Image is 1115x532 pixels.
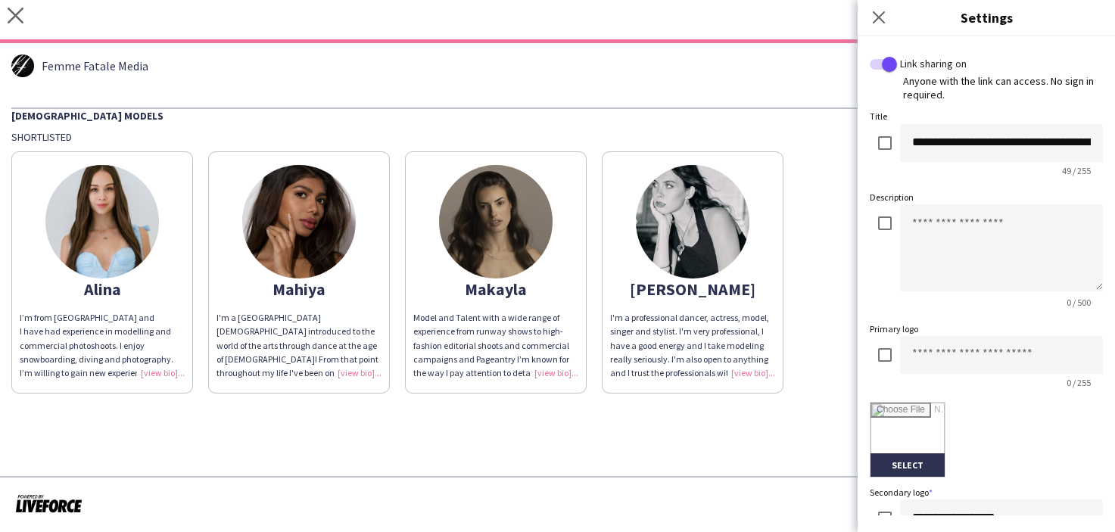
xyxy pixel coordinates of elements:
[897,57,967,70] label: Link sharing on
[11,130,1104,144] div: Shortlisted
[1050,165,1103,176] span: 49 / 255
[870,191,914,203] label: Description
[42,59,148,73] span: Femme Fatale Media
[242,165,356,278] img: thumb-160da553-b73d-4c1d-8112-5528a19ad7e5.jpg
[216,282,382,296] div: Mahiya
[20,312,175,392] span: I’m from [GEOGRAPHIC_DATA] and I have had experience in modelling and commercial photoshoots. I e...
[216,311,382,380] div: I'm a [GEOGRAPHIC_DATA][DEMOGRAPHIC_DATA] introduced to the world of the arts through dance at th...
[870,110,887,122] label: Title
[413,282,578,296] div: Makayla
[870,74,1103,101] div: Anyone with the link can access. No sign in required.
[610,282,775,296] div: [PERSON_NAME]
[15,493,83,514] img: Powered by Liveforce
[439,165,553,278] img: thumb-09e9878e-9fc3-47c7-8d12-13da4aaf26cf.png
[413,311,578,380] div: Model and Talent with a wide range of experience from runway shows to high-fashion editorial shoo...
[870,487,933,498] label: Secondary logo
[858,8,1115,27] h3: Settings
[11,107,1104,123] div: [DEMOGRAPHIC_DATA] Models
[20,282,185,296] div: Alina
[11,54,34,77] img: thumb-5d261e8036265.jpg
[870,323,918,334] label: Primary logo
[45,165,159,278] img: thumb-dd66f6e2-b84b-4da6-9003-a9d362a47a92.jpg
[636,165,749,278] img: thumb-0a8200ff-f5be-4d77-8d5b-58f243f3ab79.png
[1054,377,1103,388] span: 0 / 255
[610,311,775,380] div: I'm a professional dancer, actress, model, singer and stylist. I'm very professional, I have a go...
[1054,297,1103,308] span: 0 / 500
